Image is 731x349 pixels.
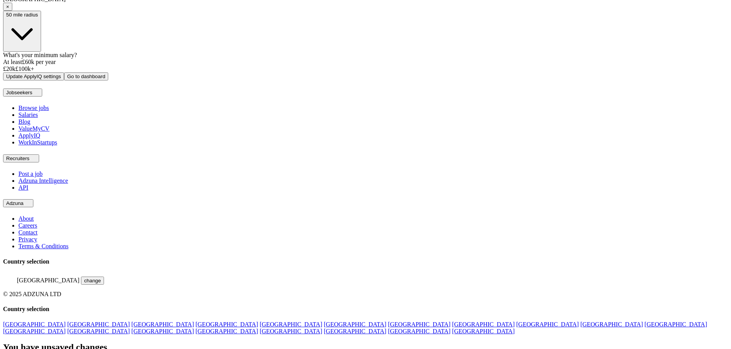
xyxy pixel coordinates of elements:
[18,118,30,125] a: Blog
[516,321,579,328] a: [GEOGRAPHIC_DATA]
[195,321,258,328] a: [GEOGRAPHIC_DATA]
[81,277,104,285] button: change
[67,321,130,328] a: [GEOGRAPHIC_DATA]
[388,321,450,328] a: [GEOGRAPHIC_DATA]
[324,328,386,334] a: [GEOGRAPHIC_DATA]
[18,105,49,111] a: Browse jobs
[18,236,37,242] a: Privacy
[64,72,108,80] button: Go to dashboard
[6,200,23,206] span: Adzuna
[18,222,37,229] a: Careers
[18,132,40,139] a: ApplyIQ
[18,125,50,132] a: ValueMyCV
[6,12,38,18] span: 50 mile radius
[18,170,43,177] a: Post a job
[3,258,728,265] h4: Country selection
[131,321,194,328] a: [GEOGRAPHIC_DATA]
[18,177,68,184] a: Adzuna Intelligence
[18,229,38,236] a: Contact
[25,202,30,205] img: toggle icon
[3,306,728,313] h4: Country selection
[22,59,34,65] span: £ 60k
[18,243,68,249] a: Terms & Conditions
[3,291,728,298] div: © 2025 ADZUNA LTD
[131,328,194,334] a: [GEOGRAPHIC_DATA]
[3,328,66,334] a: [GEOGRAPHIC_DATA]
[324,321,386,328] a: [GEOGRAPHIC_DATA]
[3,66,15,72] span: £ 20 k
[388,328,450,334] a: [GEOGRAPHIC_DATA]
[195,328,258,334] a: [GEOGRAPHIC_DATA]
[452,328,515,334] a: [GEOGRAPHIC_DATA]
[3,52,77,58] label: What's your minimum salary?
[3,321,66,328] a: [GEOGRAPHIC_DATA]
[18,215,34,222] a: About
[15,66,34,72] span: £ 100 k+
[31,157,36,160] img: toggle icon
[36,59,56,65] span: per year
[67,328,130,334] a: [GEOGRAPHIC_DATA]
[18,139,57,146] a: WorkInStartups
[645,321,707,328] a: [GEOGRAPHIC_DATA]
[18,111,38,118] a: Salaries
[260,321,322,328] a: [GEOGRAPHIC_DATA]
[6,90,32,95] span: Jobseekers
[17,277,79,283] span: [GEOGRAPHIC_DATA]
[18,184,28,191] a: API
[3,72,64,80] button: Update ApplyIQ settings
[452,321,515,328] a: [GEOGRAPHIC_DATA]
[3,273,15,282] img: UK flag
[580,321,643,328] a: [GEOGRAPHIC_DATA]
[34,91,39,94] img: toggle icon
[6,4,9,10] span: ×
[3,59,22,65] span: At least
[6,156,30,161] span: Recruiters
[260,328,322,334] a: [GEOGRAPHIC_DATA]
